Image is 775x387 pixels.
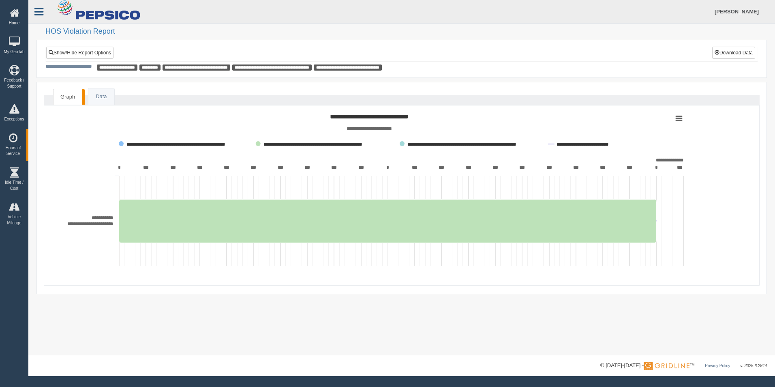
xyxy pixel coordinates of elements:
a: Show/Hide Report Options [46,47,113,59]
button: Download Data [712,47,755,59]
a: Data [88,88,114,105]
a: Privacy Policy [705,363,730,368]
a: Graph [53,89,82,105]
span: v. 2025.6.2844 [741,363,767,368]
img: Gridline [644,362,689,370]
div: © [DATE]-[DATE] - ™ [600,361,767,370]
